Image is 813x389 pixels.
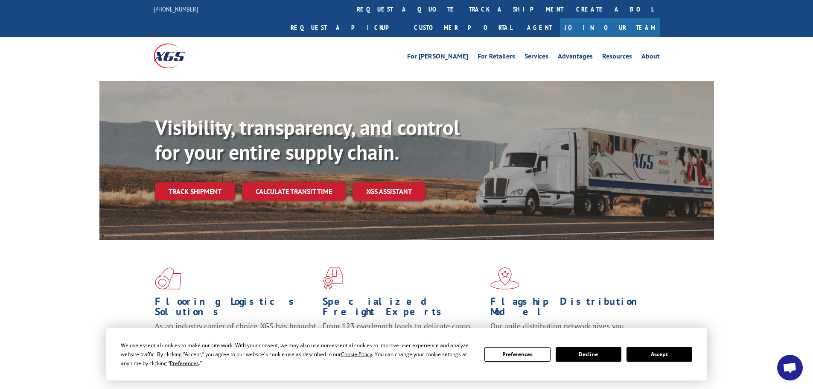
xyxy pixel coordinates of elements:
[484,347,550,362] button: Preferences
[407,53,468,62] a: For [PERSON_NAME]
[478,53,515,62] a: For Retailers
[519,18,560,37] a: Agent
[155,296,316,321] h1: Flooring Logistics Solutions
[154,5,198,13] a: [PHONE_NUMBER]
[323,267,343,290] img: xgs-icon-focused-on-flooring-red
[155,182,235,200] a: Track shipment
[490,267,520,290] img: xgs-icon-flagship-distribution-model-red
[627,347,692,362] button: Accept
[106,328,707,380] div: Cookie Consent Prompt
[525,53,548,62] a: Services
[170,360,199,367] span: Preferences
[323,321,484,359] p: From 123 overlength loads to delicate cargo, our experienced staff knows the best way to move you...
[408,18,519,37] a: Customer Portal
[121,341,474,368] div: We use essential cookies to make our site work. With your consent, we may also use non-essential ...
[284,18,408,37] a: Request a pickup
[558,53,593,62] a: Advantages
[490,296,652,321] h1: Flagship Distribution Model
[777,355,803,380] div: Open chat
[641,53,660,62] a: About
[602,53,632,62] a: Resources
[155,114,460,165] b: Visibility, transparency, and control for your entire supply chain.
[556,347,621,362] button: Decline
[155,321,316,351] span: As an industry carrier of choice, XGS has brought innovation and dedication to flooring logistics...
[155,267,181,290] img: xgs-icon-total-supply-chain-intelligence-red
[560,18,660,37] a: Join Our Team
[341,351,372,358] span: Cookie Policy
[242,182,346,201] a: Calculate transit time
[323,296,484,321] h1: Specialized Freight Experts
[490,321,647,341] span: Our agile distribution network gives you nationwide inventory management on demand.
[353,182,425,201] a: XGS ASSISTANT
